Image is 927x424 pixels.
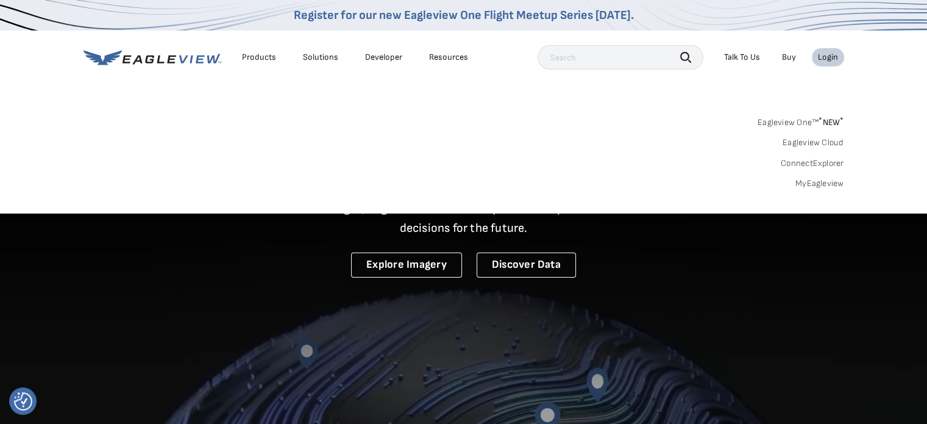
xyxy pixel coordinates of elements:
div: Products [242,52,276,63]
a: Eagleview One™*NEW* [758,113,844,128]
span: NEW [819,117,844,128]
div: Talk To Us [724,52,760,63]
input: Search [538,45,703,70]
div: Resources [429,52,468,63]
a: ConnectExplorer [781,158,844,169]
button: Consent Preferences [14,392,32,411]
img: Revisit consent button [14,392,32,411]
a: Explore Imagery [351,253,462,278]
a: Buy [782,52,796,63]
a: Developer [365,52,402,63]
div: Login [818,52,838,63]
a: Register for our new Eagleview One Flight Meetup Series [DATE]. [294,8,634,23]
a: Discover Data [477,253,576,278]
a: MyEagleview [795,178,844,189]
a: Eagleview Cloud [783,137,844,148]
div: Solutions [303,52,338,63]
